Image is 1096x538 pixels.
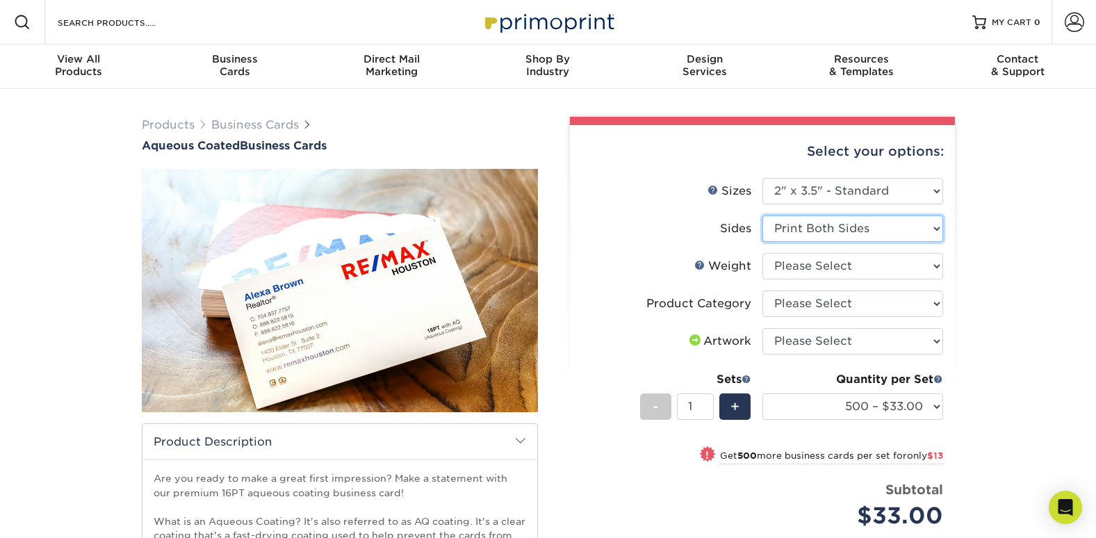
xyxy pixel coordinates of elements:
div: Cards [156,53,313,78]
span: - [653,396,659,417]
small: Get more business cards per set for [720,450,943,464]
div: & Support [940,53,1096,78]
div: & Templates [783,53,939,78]
div: Marketing [313,53,470,78]
input: SEARCH PRODUCTS..... [56,14,192,31]
span: Aqueous Coated [142,139,240,152]
div: Weight [694,258,751,275]
span: Shop By [470,53,626,65]
strong: 500 [737,450,757,461]
div: Select your options: [581,125,944,178]
a: Products [142,118,195,131]
span: + [730,396,739,417]
span: 0 [1034,17,1040,27]
div: $33.00 [773,499,943,532]
div: Industry [470,53,626,78]
div: Sets [640,371,751,388]
strong: Subtotal [885,482,943,497]
img: Primoprint [479,7,618,37]
div: Sizes [708,183,751,199]
span: Resources [783,53,939,65]
a: Direct MailMarketing [313,44,470,89]
iframe: Google Customer Reviews [3,496,118,533]
span: Design [626,53,783,65]
span: $13 [927,450,943,461]
span: only [907,450,943,461]
div: Open Intercom Messenger [1049,491,1082,524]
span: Contact [940,53,1096,65]
a: Shop ByIndustry [470,44,626,89]
a: Business Cards [211,118,299,131]
h1: Business Cards [142,139,538,152]
h2: Product Description [142,424,537,459]
a: DesignServices [626,44,783,89]
a: Resources& Templates [783,44,939,89]
span: Direct Mail [313,53,470,65]
div: Artwork [687,333,751,350]
a: Aqueous CoatedBusiness Cards [142,139,538,152]
div: Services [626,53,783,78]
span: Business [156,53,313,65]
img: Aqueous Coated 01 [142,92,538,489]
div: Product Category [646,295,751,312]
span: ! [705,448,709,462]
a: BusinessCards [156,44,313,89]
div: Quantity per Set [762,371,943,388]
span: MY CART [992,17,1031,28]
div: Sides [720,220,751,237]
a: Contact& Support [940,44,1096,89]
